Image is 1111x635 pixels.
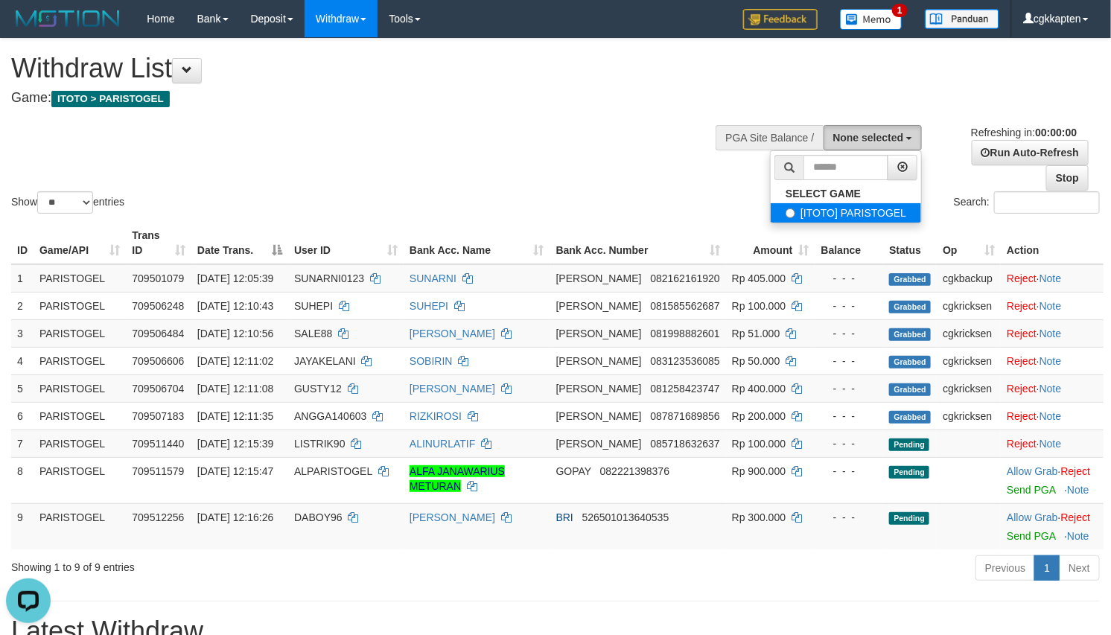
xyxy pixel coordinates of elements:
div: - - - [821,354,877,368]
a: SOBIRIN [410,355,453,367]
a: SUNARNI [410,272,456,284]
label: Show entries [11,191,124,214]
span: 709501079 [132,272,184,284]
td: 8 [11,457,34,503]
a: Note [1040,355,1062,367]
td: PARISTOGEL [34,319,126,347]
span: Copy 085718632637 to clipboard [650,438,719,450]
a: Send PGA [1007,484,1055,496]
span: [DATE] 12:11:08 [197,383,273,395]
span: 709511579 [132,465,184,477]
th: Action [1001,222,1104,264]
img: Button%20Memo.svg [840,9,903,30]
td: cgkricksen [937,347,1001,374]
span: Copy 087871689856 to clipboard [650,410,719,422]
span: [PERSON_NAME] [556,410,642,422]
td: 6 [11,402,34,430]
span: BRI [556,511,573,523]
a: 1 [1034,555,1060,581]
span: 709506606 [132,355,184,367]
td: PARISTOGEL [34,264,126,293]
span: Copy 082221398376 to clipboard [600,465,669,477]
label: Search: [954,191,1100,214]
td: PARISTOGEL [34,402,126,430]
strong: 00:00:00 [1035,127,1077,138]
span: DABOY96 [294,511,343,523]
span: Rp 100.000 [732,438,786,450]
span: Rp 51.000 [732,328,780,339]
span: 709506484 [132,328,184,339]
span: Rp 300.000 [732,511,786,523]
select: Showentries [37,191,93,214]
td: PARISTOGEL [34,347,126,374]
a: Allow Grab [1007,511,1057,523]
div: - - - [821,326,877,341]
span: JAYAKELANI [294,355,356,367]
a: Reject [1061,465,1091,477]
a: Reject [1007,383,1037,395]
td: PARISTOGEL [34,430,126,457]
td: 7 [11,430,34,457]
div: - - - [821,271,877,286]
a: RIZKIROSI [410,410,462,422]
td: · [1001,264,1104,293]
span: Pending [889,512,929,525]
a: Reject [1061,511,1091,523]
a: Note [1040,300,1062,312]
span: Copy 082162161920 to clipboard [650,272,719,284]
span: None selected [833,132,904,144]
span: Copy 081585562687 to clipboard [650,300,719,312]
input: Search: [994,191,1100,214]
span: Pending [889,438,929,451]
th: User ID: activate to sort column ascending [288,222,404,264]
a: Reject [1007,410,1037,422]
span: Rp 400.000 [732,383,786,395]
td: 9 [11,503,34,549]
span: GOPAY [556,465,591,477]
button: None selected [824,125,923,150]
span: Grabbed [889,273,931,286]
span: · [1007,465,1060,477]
td: PARISTOGEL [34,374,126,402]
span: [DATE] 12:11:35 [197,410,273,422]
span: [PERSON_NAME] [556,383,642,395]
b: SELECT GAME [786,188,861,200]
span: ANGGA140603 [294,410,366,422]
span: Copy 081258423747 to clipboard [650,383,719,395]
th: Amount: activate to sort column ascending [726,222,815,264]
span: Refreshing in: [971,127,1077,138]
a: Note [1040,438,1062,450]
td: PARISTOGEL [34,292,126,319]
span: Rp 900.000 [732,465,786,477]
span: [PERSON_NAME] [556,438,642,450]
a: Note [1067,484,1089,496]
span: [DATE] 12:16:26 [197,511,273,523]
td: cgkricksen [937,292,1001,319]
span: SUNARNI0123 [294,272,364,284]
div: - - - [821,409,877,424]
a: Reject [1007,300,1037,312]
a: Note [1067,530,1089,542]
td: cgkricksen [937,374,1001,402]
span: [DATE] 12:05:39 [197,272,273,284]
td: cgkricksen [937,319,1001,347]
div: Showing 1 to 9 of 9 entries [11,554,452,575]
span: 709506704 [132,383,184,395]
span: · [1007,511,1060,523]
td: 1 [11,264,34,293]
th: Bank Acc. Name: activate to sort column ascending [404,222,550,264]
div: - - - [821,464,877,479]
span: Copy 526501013640535 to clipboard [582,511,669,523]
img: Feedback.jpg [743,9,818,30]
a: Reject [1007,355,1037,367]
a: Reject [1007,272,1037,284]
td: cgkricksen [937,402,1001,430]
td: · [1001,319,1104,347]
th: Bank Acc. Number: activate to sort column ascending [550,222,726,264]
span: [DATE] 12:15:39 [197,438,273,450]
td: · [1001,457,1104,503]
span: 1 [892,4,908,17]
td: · [1001,503,1104,549]
span: LISTRIK90 [294,438,345,450]
a: SUHEPI [410,300,448,312]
